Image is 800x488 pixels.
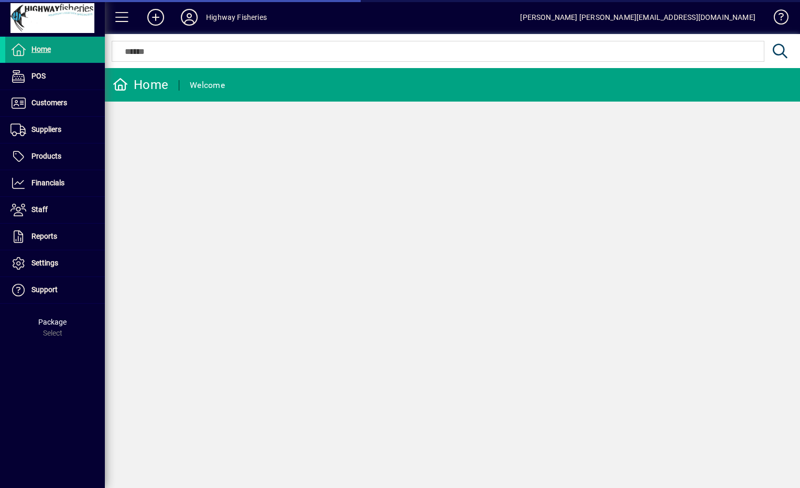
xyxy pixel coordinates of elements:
[766,2,787,36] a: Knowledge Base
[31,152,61,160] span: Products
[206,9,267,26] div: Highway Fisheries
[5,224,105,250] a: Reports
[38,318,67,326] span: Package
[31,125,61,134] span: Suppliers
[5,197,105,223] a: Staff
[5,143,105,170] a: Products
[172,8,206,27] button: Profile
[520,9,755,26] div: [PERSON_NAME] [PERSON_NAME][EMAIL_ADDRESS][DOMAIN_NAME]
[31,45,51,53] span: Home
[31,179,64,187] span: Financials
[5,63,105,90] a: POS
[31,98,67,107] span: Customers
[31,205,48,214] span: Staff
[5,90,105,116] a: Customers
[113,76,168,93] div: Home
[5,170,105,196] a: Financials
[139,8,172,27] button: Add
[31,285,58,294] span: Support
[190,77,225,94] div: Welcome
[31,72,46,80] span: POS
[31,232,57,240] span: Reports
[5,250,105,276] a: Settings
[5,277,105,303] a: Support
[5,117,105,143] a: Suppliers
[31,259,58,267] span: Settings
